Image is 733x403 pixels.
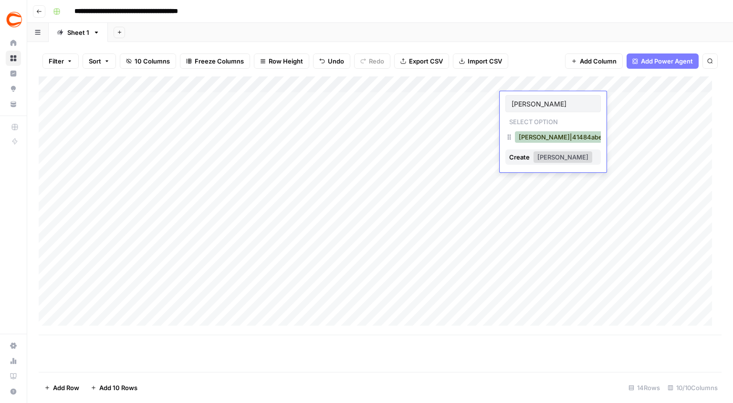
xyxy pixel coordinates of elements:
[641,56,693,66] span: Add Power Agent
[85,380,143,395] button: Add 10 Rows
[515,131,701,143] button: [PERSON_NAME]|41484abe-b1de-4f6f-a2da-991ee7fdbc99
[39,380,85,395] button: Add Row
[6,35,21,51] a: Home
[512,99,595,108] input: Search or create
[6,81,21,96] a: Opportunities
[627,53,699,69] button: Add Power Agent
[120,53,176,69] button: 10 Columns
[42,53,79,69] button: Filter
[195,56,244,66] span: Freeze Columns
[6,96,21,112] a: Your Data
[6,384,21,399] button: Help + Support
[409,56,443,66] span: Export CSV
[53,383,79,392] span: Add Row
[6,11,23,28] img: Covers Logo
[369,56,384,66] span: Redo
[6,369,21,384] a: Learning Hub
[354,53,390,69] button: Redo
[453,53,508,69] button: Import CSV
[6,66,21,81] a: Insights
[269,56,303,66] span: Row Height
[6,353,21,369] a: Usage
[509,149,532,165] div: Create
[328,56,344,66] span: Undo
[180,53,250,69] button: Freeze Columns
[83,53,116,69] button: Sort
[6,51,21,66] a: Browse
[664,380,722,395] div: 10/10 Columns
[6,338,21,353] a: Settings
[67,28,89,37] div: Sheet 1
[534,151,592,163] button: [PERSON_NAME]
[99,383,137,392] span: Add 10 Rows
[6,8,21,32] button: Workspace: Covers
[49,23,108,42] a: Sheet 1
[565,53,623,69] button: Add Column
[580,56,617,66] span: Add Column
[135,56,170,66] span: 10 Columns
[394,53,449,69] button: Export CSV
[254,53,309,69] button: Row Height
[505,149,601,165] button: Create[PERSON_NAME]
[468,56,502,66] span: Import CSV
[505,129,601,147] div: [PERSON_NAME]|41484abe-b1de-4f6f-a2da-991ee7fdbc99
[49,56,64,66] span: Filter
[89,56,101,66] span: Sort
[313,53,350,69] button: Undo
[505,115,562,127] p: Select option
[625,380,664,395] div: 14 Rows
